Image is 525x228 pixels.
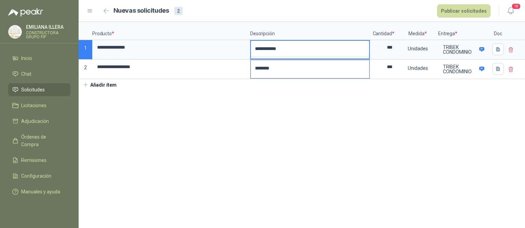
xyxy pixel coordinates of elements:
[21,188,60,195] span: Manuales y ayuda
[8,115,70,128] a: Adjudicación
[8,67,70,80] a: Chat
[398,60,437,76] div: Unidades
[21,117,49,125] span: Adjudicación
[438,22,489,40] p: Entrega
[21,70,31,78] span: Chat
[79,60,92,79] p: 2
[8,185,70,198] a: Manuales y ayuda
[113,6,169,16] h2: Nuevas solicitudes
[8,169,70,182] a: Configuración
[443,45,477,54] p: TRIBEK CONDOMINIO
[511,3,521,10] span: 18
[250,22,370,40] p: Descripción
[26,25,70,29] p: EMILIANA ILLERA
[21,102,46,109] span: Licitaciones
[21,86,45,93] span: Solicitudes
[437,4,490,17] button: Publicar solicitudes
[21,172,51,180] span: Configuración
[8,83,70,96] a: Solicitudes
[26,31,70,39] p: CONSTRUCTORA GRUPO FIP
[21,54,32,62] span: Inicio
[370,22,397,40] p: Cantidad
[398,41,437,56] div: Unidades
[8,8,43,16] img: Logo peakr
[79,40,92,60] p: 1
[397,22,438,40] p: Medida
[21,156,46,164] span: Remisiones
[79,79,121,91] button: Añadir ítem
[9,25,22,38] img: Company Logo
[8,99,70,112] a: Licitaciones
[443,64,477,74] p: TRIBEK CONDOMINIO
[174,7,183,15] div: 2
[8,52,70,65] a: Inicio
[92,22,250,40] p: Producto
[8,154,70,167] a: Remisiones
[489,22,507,40] p: Doc
[504,5,517,17] button: 18
[21,133,64,148] span: Órdenes de Compra
[8,130,70,151] a: Órdenes de Compra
